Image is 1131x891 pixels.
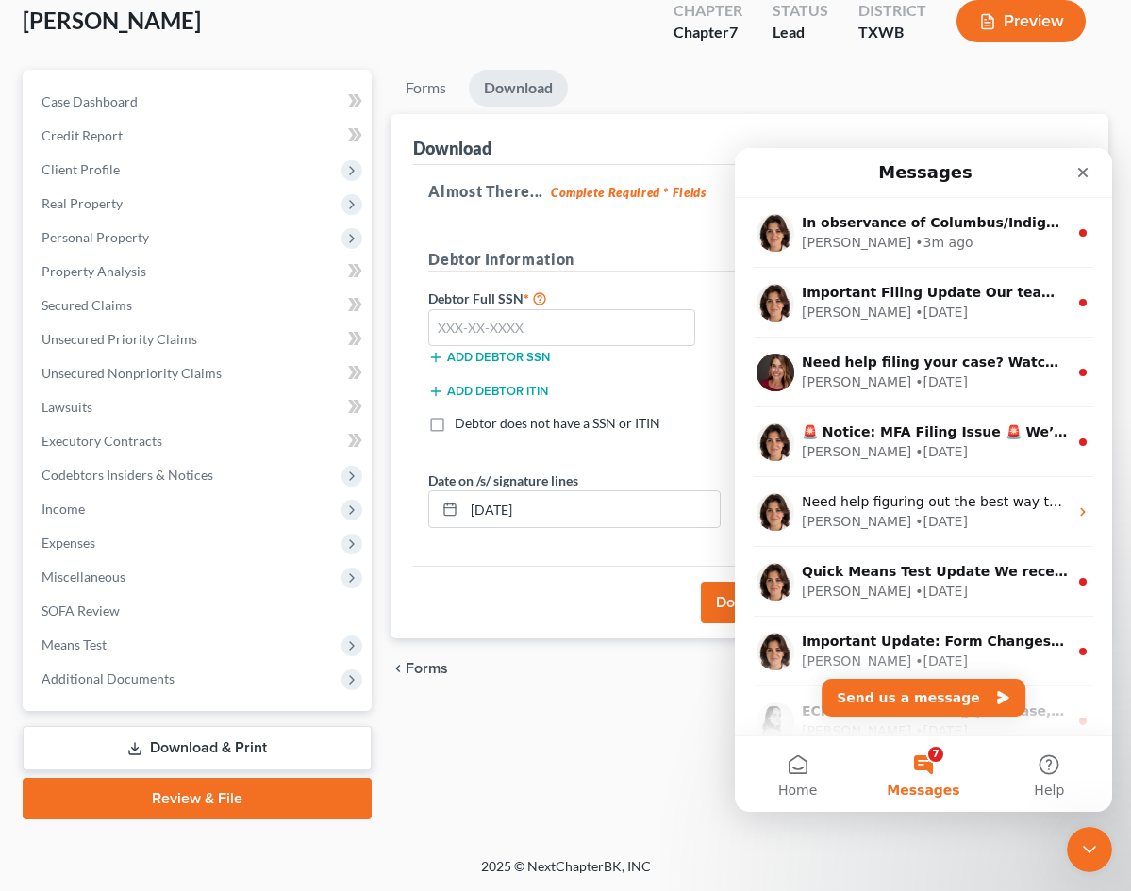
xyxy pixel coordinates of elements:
iframe: Intercom live chat [735,148,1112,812]
span: Help [299,635,329,649]
a: Download & Print [23,726,372,770]
span: SOFA Review [42,602,120,619]
span: Miscellaneous [42,569,125,585]
label: Debtor does not have a SSN or ITIN [455,414,660,433]
span: Expenses [42,535,95,551]
button: Add debtor SSN [428,350,550,365]
h5: Debtor Information [428,248,1032,272]
span: 7 [729,23,738,41]
div: [PERSON_NAME] [67,294,176,314]
img: Profile image for Emma [22,485,59,522]
div: • [DATE] [180,294,233,314]
div: Chapter [674,22,742,43]
strong: Complete Required * Fields [551,185,707,200]
img: Profile image for Emma [22,415,59,453]
i: chevron_left [391,661,406,676]
span: Unsecured Priority Claims [42,331,197,347]
span: Codebtors Insiders & Notices [42,467,213,483]
span: Secured Claims [42,297,132,313]
div: • [DATE] [180,224,233,244]
a: Executory Contracts [26,424,372,458]
button: chevron_left Forms [391,661,474,676]
button: Download [701,582,799,623]
a: Unsecured Priority Claims [26,322,372,356]
button: Messages [125,588,251,664]
h5: Almost There... [428,180,1071,203]
div: • [DATE] [180,573,233,593]
span: Client Profile [42,161,120,177]
img: Profile image for Emma [22,275,59,313]
span: Executory Contracts [42,433,162,449]
div: [PERSON_NAME] [67,573,176,593]
span: Credit Report [42,127,123,143]
button: Send us a message [87,531,291,569]
span: Means Test [42,636,107,652]
button: Add debtor ITIN [428,384,548,399]
div: TXWB [858,22,926,43]
a: Unsecured Nonpriority Claims [26,356,372,390]
span: Lawsuits [42,399,92,415]
a: Lawsuits [26,390,372,424]
input: MM/DD/YYYY [464,491,720,527]
span: Additional Documents [42,670,175,686]
span: Messages [152,635,225,649]
div: Download [413,137,491,159]
span: Unsecured Nonpriority Claims [42,365,222,381]
a: Property Analysis [26,255,372,289]
a: Download [469,70,568,107]
button: Help [252,588,377,664]
a: Secured Claims [26,289,372,322]
div: • [DATE] [180,503,233,523]
span: Home [43,635,82,649]
label: Date on /s/ signature lines [428,470,578,490]
a: SOFA Review [26,594,372,628]
div: 2025 © NextChapterBK, INC [113,857,1019,891]
div: • [DATE] [180,434,233,454]
a: Case Dashboard [26,85,372,119]
div: [PERSON_NAME] [67,364,176,384]
img: Profile image for Emma [22,345,59,383]
span: [PERSON_NAME] [23,7,201,34]
iframe: Intercom live chat [1067,827,1112,872]
a: Credit Report [26,119,372,153]
div: • [DATE] [180,364,233,384]
div: Lead [773,22,828,43]
img: Profile image for Lindsey [22,554,59,592]
span: Case Dashboard [42,93,138,109]
div: [PERSON_NAME] [67,503,176,523]
label: Debtor Full SSN [419,287,730,309]
span: Property Analysis [42,263,146,279]
span: Forms [406,661,448,676]
span: Real Property [42,195,123,211]
span: Personal Property [42,229,149,245]
input: XXX-XX-XXXX [428,309,695,347]
div: [PERSON_NAME] [67,224,176,244]
a: Forms [391,70,461,107]
span: Income [42,501,85,517]
div: [PERSON_NAME] [67,434,176,454]
a: Review & File [23,778,372,819]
